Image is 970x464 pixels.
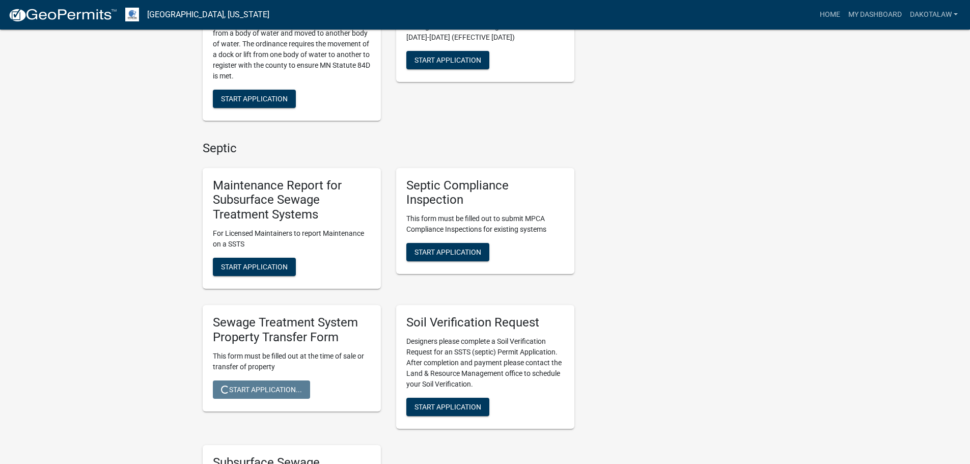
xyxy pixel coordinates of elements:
[816,5,844,24] a: Home
[406,243,489,261] button: Start Application
[213,228,371,250] p: For Licensed Maintainers to report Maintenance on a SSTS
[213,178,371,222] h5: Maintenance Report for Subsurface Sewage Treatment Systems
[221,385,302,393] span: Start Application...
[406,213,564,235] p: This form must be filled out to submit MPCA Compliance Inspections for existing systems
[213,380,310,399] button: Start Application...
[221,94,288,102] span: Start Application
[213,351,371,372] p: This form must be filled out at the time of sale or transfer of property
[213,258,296,276] button: Start Application
[414,56,481,64] span: Start Application
[406,178,564,208] h5: Septic Compliance Inspection
[203,141,574,156] h4: Septic
[406,51,489,69] button: Start Application
[213,315,371,345] h5: Sewage Treatment System Property Transfer Form
[844,5,906,24] a: My Dashboard
[406,315,564,330] h5: Soil Verification Request
[213,90,296,108] button: Start Application
[406,398,489,416] button: Start Application
[906,5,962,24] a: DakotaLaw
[414,402,481,411] span: Start Application
[221,263,288,271] span: Start Application
[414,248,481,256] span: Start Application
[147,6,269,23] a: [GEOGRAPHIC_DATA], [US_STATE]
[406,336,564,390] p: Designers please complete a Soil Verification Request for an SSTS (septic) Permit Application. Af...
[125,8,139,21] img: Otter Tail County, Minnesota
